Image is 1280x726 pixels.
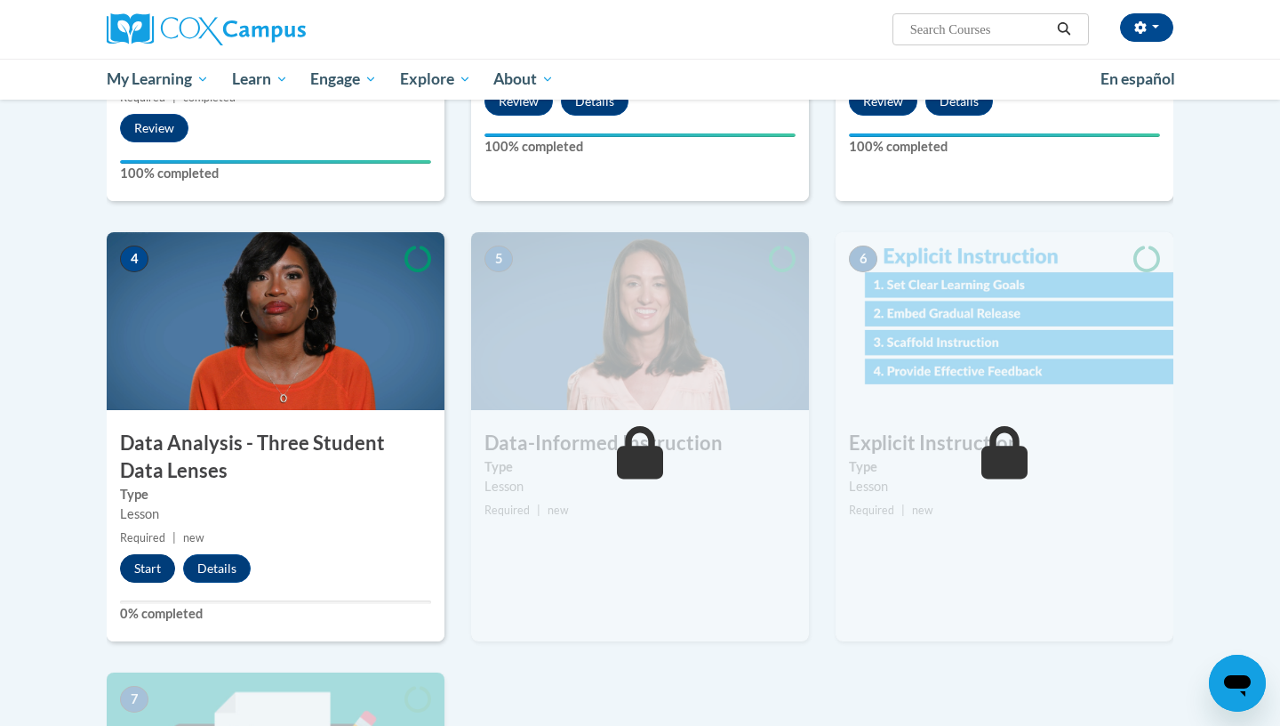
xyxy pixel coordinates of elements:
span: Required [484,504,530,517]
div: Your progress [849,133,1160,137]
button: Review [120,114,188,142]
button: Details [183,554,251,583]
h3: Data Analysis - Three Student Data Lenses [107,430,444,485]
span: 4 [120,246,148,272]
span: 7 [120,686,148,713]
span: new [183,531,204,544]
button: Search [1051,19,1077,40]
span: Learn [232,69,288,90]
span: Required [849,504,894,517]
div: Main menu [80,59,1200,100]
a: My Learning [95,59,220,100]
label: Type [849,457,1160,477]
span: | [172,531,176,544]
label: 100% completed [484,137,796,157]
a: En español [1089,60,1187,98]
h3: Data-Informed Instruction [471,430,809,457]
button: Account Settings [1120,13,1173,42]
img: Course Image [836,232,1173,410]
button: Start [120,554,175,583]
a: Engage [299,59,388,100]
img: Course Image [471,232,809,410]
span: Engage [310,69,377,90]
span: My Learning [107,69,209,90]
span: 6 [849,246,877,272]
a: Cox Campus [107,13,444,45]
input: Search Courses [908,19,1051,40]
iframe: Button to launch messaging window [1209,655,1266,712]
span: new [548,504,569,517]
span: Required [120,531,165,544]
a: Learn [220,59,300,100]
img: Cox Campus [107,13,306,45]
div: Lesson [849,477,1160,496]
label: Type [484,457,796,477]
button: Review [484,87,553,116]
span: Explore [400,69,471,90]
img: Course Image [107,232,444,410]
div: Your progress [484,133,796,137]
label: 0% completed [120,604,431,624]
h3: Explicit Instruction [836,430,1173,457]
span: 5 [484,246,513,272]
label: 100% completed [120,164,431,183]
a: Explore [388,59,483,100]
label: 100% completed [849,137,1160,157]
a: About [483,59,566,100]
span: | [901,504,905,517]
button: Details [561,87,628,116]
button: Review [849,87,917,116]
span: | [537,504,540,517]
button: Details [925,87,993,116]
div: Lesson [120,504,431,524]
span: About [493,69,554,90]
span: new [912,504,933,517]
div: Your progress [120,160,431,164]
label: Type [120,485,431,504]
span: En español [1100,69,1175,88]
div: Lesson [484,477,796,496]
